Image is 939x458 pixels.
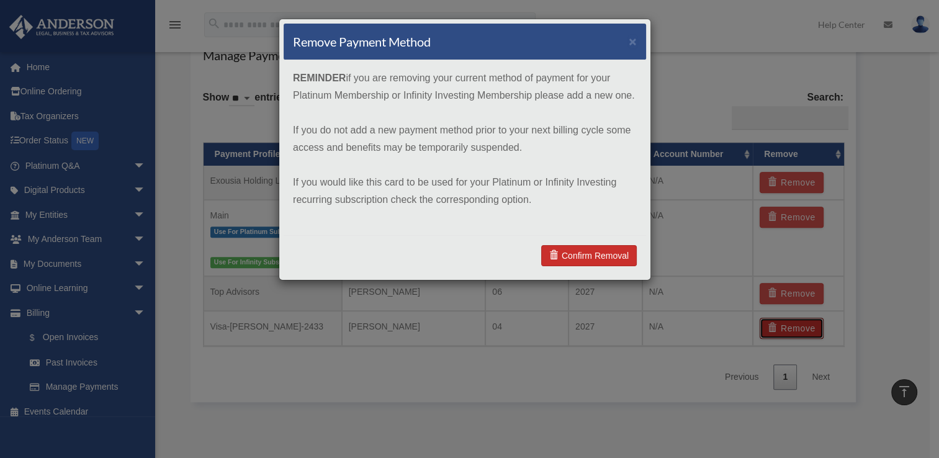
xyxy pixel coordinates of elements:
a: Confirm Removal [541,245,637,266]
strong: REMINDER [293,73,346,83]
h4: Remove Payment Method [293,33,431,50]
p: If you would like this card to be used for your Platinum or Infinity Investing recurring subscrip... [293,174,637,209]
div: if you are removing your current method of payment for your Platinum Membership or Infinity Inves... [284,60,646,235]
button: × [629,35,637,48]
p: If you do not add a new payment method prior to your next billing cycle some access and benefits ... [293,122,637,156]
